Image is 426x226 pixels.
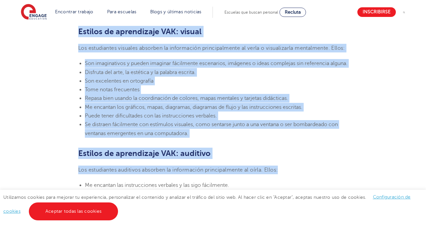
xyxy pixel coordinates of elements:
[285,10,301,15] font: Recluta
[85,104,302,110] font: Me encantan los gráficos, mapas, diagramas, diagramas de flujo y las instrucciones escritas.
[85,121,338,136] font: Se distraen fácilmente con estímulos visuales, como sentarse junto a una ventana o ser bombardead...
[85,113,217,119] font: Puede tener dificultades con las instrucciones verbales.
[85,69,196,75] font: Disfruta del arte, la estética y la palabra escrita.
[363,10,391,15] font: Inscribirse
[107,9,137,14] a: Para escuelas
[85,95,288,101] font: Repasa bien usando la coordinación de colores, mapas mentales y tarjetas didácticas.
[85,60,347,66] font: Son imaginativos y pueden imaginar fácilmente escenarios, imágenes o ideas complejas sin referenc...
[357,7,396,17] a: Inscribirse
[85,182,229,188] font: Me encantan las instrucciones verbales y las sigo fácilmente.
[150,9,202,14] a: Blogs y últimas noticias
[55,9,93,14] a: Encontrar trabajo
[279,8,306,17] a: Recluta
[78,149,211,158] font: Estilos de aprendizaje VAK: auditivo
[29,202,118,220] a: Aceptar todas las cookies
[78,167,278,173] font: Los estudiantes auditivos absorben la información principalmente al oírla. Ellos:
[45,209,101,214] font: Aceptar todas las cookies
[78,27,202,36] font: Estilos de aprendizaje VAK: visual
[85,87,140,93] font: Tome notas frecuentes
[85,78,153,84] font: Son excelentes en ortografía
[78,45,345,51] font: Los estudiantes visuales absorben la información principalmente al verla o visualizarla mentalmen...
[21,4,47,21] img: Educación comprometida
[224,10,278,15] font: Escuelas que buscan personal
[3,195,366,200] font: Utilizamos cookies para mejorar tu experiencia, personalizar el contenido y analizar el tráfico d...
